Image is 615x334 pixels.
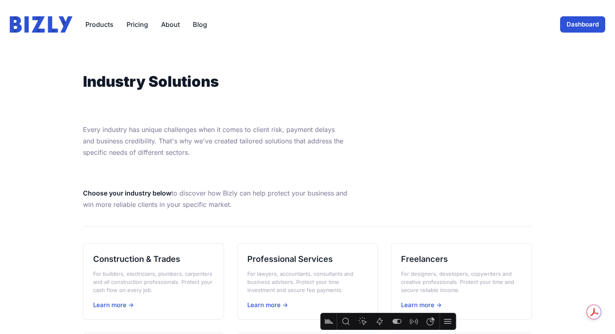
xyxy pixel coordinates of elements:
a: Construction & Trades For builders, electricians, plumbers, carpenters and all construction profe... [83,243,224,320]
a: Freelancers For designers, developers, copywriters and creative professionals. Protect your time ... [391,243,532,320]
a: Dashboard [560,16,605,33]
span: Learn more → [401,301,442,309]
p: to discover how Bizly can help protect your business and win more reliable clients in your specif... [83,187,347,210]
a: About [161,20,180,29]
p: For designers, developers, copywriters and creative professionals. Protect your time and secure r... [401,270,522,294]
p: For builders, electricians, plumbers, carpenters and all construction professionals. Protect your... [93,270,214,294]
span: Learn more → [247,301,288,309]
h3: Professional Services [247,253,368,265]
p: Every industry has unique challenges when it comes to client risk, payment delays and business cr... [83,124,347,158]
a: Blog [193,20,207,29]
span: Learn more → [93,301,134,309]
a: Pricing [126,20,148,29]
strong: Choose your industry below [83,189,171,197]
p: For lawyers, accountants, consultants and business advisors. Protect your time investment and sec... [247,270,368,294]
h3: Freelancers [401,253,522,265]
a: Professional Services For lawyers, accountants, consultants and business advisors. Protect your t... [237,243,378,320]
button: Products [85,20,113,29]
h3: Construction & Trades [93,253,214,265]
h1: Industry Solutions [83,73,347,90]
